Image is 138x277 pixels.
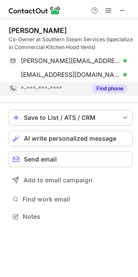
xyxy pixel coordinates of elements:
button: Find work email [9,193,133,205]
span: AI write personalized message [24,135,116,142]
span: Notes [23,213,129,221]
img: ContactOut v5.3.10 [9,5,61,16]
button: Reveal Button [92,84,127,93]
button: Send email [9,152,133,167]
button: Notes [9,211,133,223]
span: Find work email [23,195,129,203]
div: Co-Owner at Southern Steam Services (specialize in Commercial Kitchen Hood Vents) [9,36,133,51]
button: Add to email campaign [9,172,133,188]
div: [PERSON_NAME] [9,26,67,35]
span: Send email [24,156,57,163]
button: save-profile-one-click [9,110,133,125]
div: Save to List / ATS / CRM [24,114,118,121]
span: [PERSON_NAME][EMAIL_ADDRESS][DOMAIN_NAME] [21,57,120,65]
span: Add to email campaign [23,177,92,184]
span: [EMAIL_ADDRESS][DOMAIN_NAME] [21,71,120,79]
button: AI write personalized message [9,131,133,146]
